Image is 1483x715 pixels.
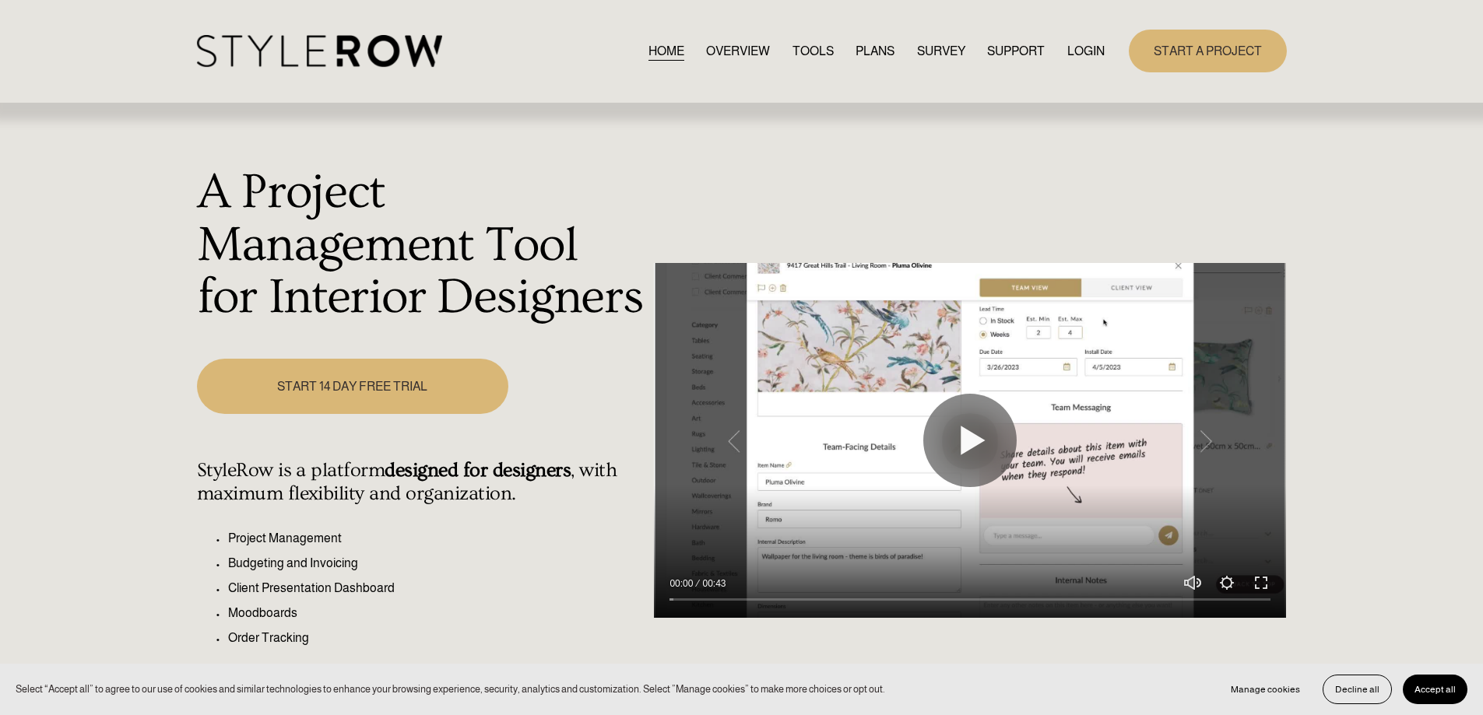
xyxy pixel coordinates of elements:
button: Play [923,394,1017,487]
span: Accept all [1414,684,1456,695]
p: Client Presentation Dashboard [228,579,646,598]
a: folder dropdown [987,40,1045,61]
p: Moodboards [228,604,646,622]
div: Current time [669,576,697,591]
a: OVERVIEW [706,40,770,61]
p: Budgeting and Invoicing [228,554,646,573]
a: LOGIN [1067,40,1105,61]
p: Select “Accept all” to agree to our use of cookies and similar technologies to enhance your brows... [16,682,885,696]
h1: A Project Management Tool for Interior Designers [197,166,646,324]
img: StyleRow [197,35,442,67]
span: Manage cookies [1231,684,1300,695]
button: Accept all [1403,675,1467,704]
a: START A PROJECT [1129,30,1287,72]
h4: StyleRow is a platform , with maximum flexibility and organization. [197,459,646,506]
p: Order Tracking [228,629,646,647]
a: PLANS [856,40,894,61]
input: Seek [669,594,1270,605]
a: TOOLS [792,40,834,61]
strong: designed for designers [385,459,571,482]
button: Manage cookies [1219,675,1312,704]
p: Project Management [228,529,646,548]
p: Simplify your workflow, manage items effectively, and keep your business running seamlessly. [197,660,646,697]
a: HOME [648,40,684,61]
a: SURVEY [917,40,965,61]
button: Decline all [1323,675,1392,704]
div: Duration [697,576,729,591]
span: Decline all [1335,684,1379,695]
a: START 14 DAY FREE TRIAL [197,359,508,414]
span: SUPPORT [987,42,1045,61]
